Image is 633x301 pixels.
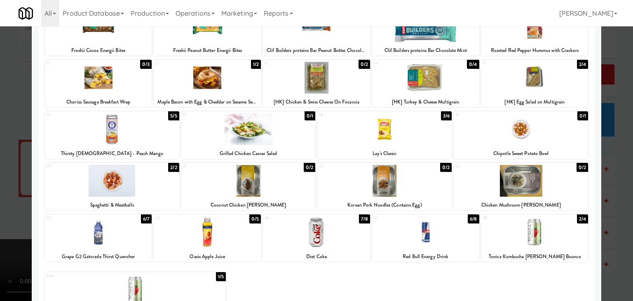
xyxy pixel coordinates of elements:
div: Spaghetti & Meatballs [45,200,179,210]
div: 83/5Clif Builders proteins Bar Peanut Butter Chocolate [263,8,370,56]
div: Chicken Mushroom [PERSON_NAME] [454,200,588,210]
div: Diet Coke [263,252,370,262]
div: 3/6 [441,111,452,120]
div: Freshii Peanut Butter Energii Bites [155,45,260,56]
div: Red Bull Energy Drink [373,252,478,262]
div: 15 [483,60,535,67]
div: Freshii Cocoa Energii Bites [45,45,152,56]
div: Clif Builders proteins Bar Peanut Butter Chocolate [263,45,370,56]
div: [HK] Egg Salad on Multigrain [483,97,587,107]
div: 230/2Chicken Mushroom [PERSON_NAME] [454,163,588,210]
div: 12 [155,60,207,67]
div: Lay's Classic [319,148,450,159]
div: 0/2 [577,163,588,172]
div: 170/1Grilled Chicken Caesar Salad [181,111,316,159]
div: 16 [47,111,112,118]
div: 0/1 [577,111,588,120]
div: 282/4Tonica Kombucha [PERSON_NAME] Bounce [481,214,588,262]
div: Chipotle Sweet Potato Bowl [454,148,588,159]
div: 21 [183,163,249,170]
div: [HK] Chicken & Swiss Cheese On Focaccia [263,97,370,107]
div: 25 [155,214,207,221]
div: 2/2 [168,163,179,172]
div: 2/4 [577,214,588,223]
div: Grilled Chicken Caesar Salad [181,148,316,159]
div: [HK] Egg Salad on Multigrain [481,97,588,107]
div: Korean Pork Noodles (Contains Egg) [319,200,450,210]
div: Freshii Cocoa Energii Bites [46,45,151,56]
div: Red Bull Energy Drink [372,252,479,262]
div: Oasis Apple Juice [155,252,260,262]
div: Lay's Classic [317,148,452,159]
div: 7/8 [359,214,370,223]
div: 18 [319,111,384,118]
div: 140/4[HK] Turkey & Cheese Multigrain [372,60,479,107]
div: [HK] Chicken & Swiss Cheese On Focaccia [264,97,369,107]
div: Maple Bacon with Egg & Cheddar on Sesame Seed Bagel [154,97,261,107]
div: 20 [47,163,112,170]
div: Clif Builders proteins Bar Peanut Butter Chocolate [264,45,369,56]
div: Grilled Chicken Caesar Salad [183,148,314,159]
div: 100/5Roasted Red Pepper Hummus with Crackers [481,8,588,56]
div: 220/2Korean Pork Noodles (Contains Egg) [317,163,452,210]
div: 152/4[HK] Egg Salad on Multigrain [481,60,588,107]
div: Oasis Apple Juice [154,252,261,262]
div: Extra [47,272,136,279]
div: 165/5Thirsty [DEMOGRAPHIC_DATA] - Peach Mango [45,111,179,159]
div: Diet Coke [264,252,369,262]
div: 94/5Clif Builders proteins Bar Chocolate Mint [372,8,479,56]
div: Thirsty [DEMOGRAPHIC_DATA] - Peach Mango [45,148,179,159]
div: Roasted Red Pepper Hummus with Crackers [483,45,587,56]
div: 6/7 [141,214,152,223]
div: 1/2 [251,60,261,69]
div: Korean Pork Noodles (Contains Egg) [317,200,452,210]
div: 0/2 [304,163,315,172]
div: Chorizo Sausage Breakfast Wrap [46,97,151,107]
div: Freshii Peanut Butter Energii Bites [154,45,261,56]
div: Roasted Red Pepper Hummus with Crackers [481,45,588,56]
div: 11 [47,60,98,67]
div: [HK] Turkey & Cheese Multigrain [373,97,478,107]
div: Tonica Kombucha [PERSON_NAME] Bounce [481,252,588,262]
div: 250/5Oasis Apple Juice [154,214,261,262]
div: Clif Builders proteins Bar Chocolate Mint [372,45,479,56]
div: Coconut Chicken [PERSON_NAME] [183,200,314,210]
div: 6/8 [468,214,479,223]
div: 183/6Lay's Classic [317,111,452,159]
div: Spaghetti & Meatballs [46,200,178,210]
div: 27 [374,214,426,221]
div: 23 [455,163,521,170]
div: 210/2Coconut Chicken [PERSON_NAME] [181,163,316,210]
div: Thirsty [DEMOGRAPHIC_DATA] - Peach Mango [46,148,178,159]
div: 22 [319,163,384,170]
div: 17 [183,111,249,118]
div: Grape G2 Gatorade Thirst Quencher [45,252,152,262]
div: 26 [265,214,316,221]
div: 130/2[HK] Chicken & Swiss Cheese On Focaccia [263,60,370,107]
div: 0/4 [467,60,479,69]
div: Chorizo Sausage Breakfast Wrap [45,97,152,107]
div: Chipotle Sweet Potato Bowl [455,148,587,159]
div: 1/5 [216,272,226,281]
div: Maple Bacon with Egg & Cheddar on Sesame Seed Bagel [155,97,260,107]
div: 276/8Red Bull Energy Drink [372,214,479,262]
div: 19 [455,111,521,118]
div: 0/1 [305,111,315,120]
div: 28 [483,214,535,221]
div: 202/2Spaghetti & Meatballs [45,163,179,210]
div: [HK] Turkey & Cheese Multigrain [372,97,479,107]
div: 5/5 [168,111,179,120]
div: 121/2Maple Bacon with Egg & Cheddar on Sesame Seed Bagel [154,60,261,107]
div: 190/1Chipotle Sweet Potato Bowl [454,111,588,159]
div: 70/5Freshii Peanut Butter Energii Bites [154,8,261,56]
div: 24 [47,214,98,221]
div: 2/4 [577,60,588,69]
div: Coconut Chicken [PERSON_NAME] [181,200,316,210]
div: Tonica Kombucha [PERSON_NAME] Bounce [483,252,587,262]
div: Clif Builders proteins Bar Chocolate Mint [373,45,478,56]
div: 246/7Grape G2 Gatorade Thirst Quencher [45,214,152,262]
div: 110/3Chorizo Sausage Breakfast Wrap [45,60,152,107]
div: 0/2 [359,60,370,69]
div: 0/2 [440,163,452,172]
div: 13 [265,60,316,67]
